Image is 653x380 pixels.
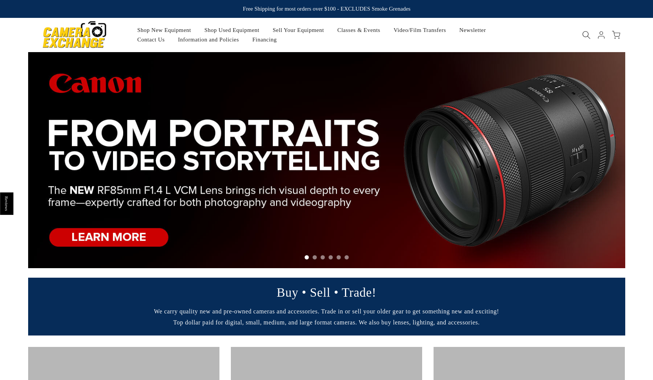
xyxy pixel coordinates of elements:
[330,25,387,35] a: Classes & Events
[453,25,493,35] a: Newsletter
[172,35,246,45] a: Information and Policies
[266,25,330,35] a: Sell Your Equipment
[387,25,453,35] a: Video/Film Transfers
[321,255,325,259] li: Page dot 3
[243,6,410,12] strong: Free Shipping for most orders over $100 - EXCLUDES Smoke Grenades
[329,255,333,259] li: Page dot 4
[313,255,317,259] li: Page dot 2
[345,255,349,259] li: Page dot 6
[198,25,266,35] a: Shop Used Equipment
[246,35,284,45] a: Financing
[24,308,629,315] p: We carry quality new and pre-owned cameras and accessories. Trade in or sell your older gear to g...
[130,25,198,35] a: Shop New Equipment
[337,255,341,259] li: Page dot 5
[24,319,629,326] p: Top dollar paid for digital, small, medium, and large format cameras. We also buy lenses, lightin...
[24,289,629,296] p: Buy • Sell • Trade!
[305,255,309,259] li: Page dot 1
[130,35,171,45] a: Contact Us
